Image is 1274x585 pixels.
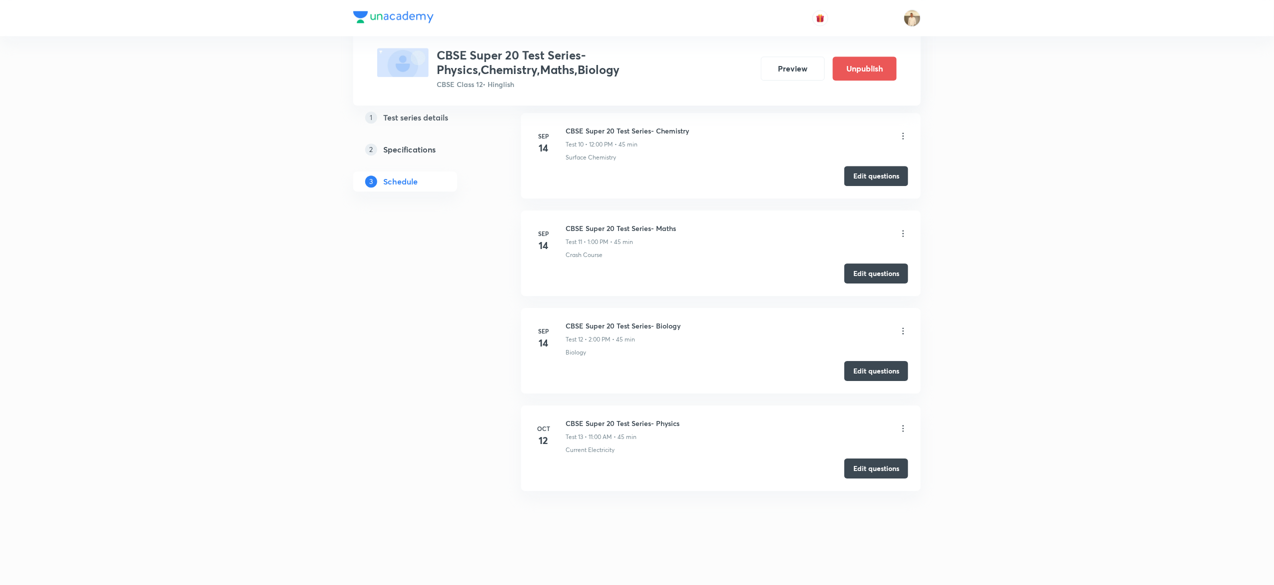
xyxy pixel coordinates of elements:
img: avatar [816,13,825,22]
p: 3 [365,175,377,187]
img: Chandrakant Deshmukh [904,9,921,26]
p: Test 10 • 12:00 PM • 45 min [566,140,637,149]
h4: 14 [534,335,554,350]
p: Surface Chemistry [566,153,616,162]
button: Unpublish [833,56,897,80]
h6: CBSE Super 20 Test Series- Biology [566,320,680,331]
button: avatar [812,10,828,26]
button: Edit questions [844,361,908,381]
h6: Sep [534,131,554,140]
h5: Test series details [383,111,448,123]
p: Test 13 • 11:00 AM • 45 min [566,432,637,441]
h6: CBSE Super 20 Test Series- Maths [566,223,676,233]
h6: CBSE Super 20 Test Series- Chemistry [566,125,689,136]
p: Crash Course [566,250,603,259]
h3: CBSE Super 20 Test Series- Physics,Chemistry,Maths,Biology [437,48,753,77]
h4: 14 [534,140,554,155]
h6: Sep [534,229,554,238]
h5: Specifications [383,143,436,155]
h4: 12 [534,433,554,448]
p: Biology [566,348,586,357]
p: CBSE Class 12 • Hinglish [437,79,753,89]
a: Company Logo [353,11,434,25]
p: Test 12 • 2:00 PM • 45 min [566,335,635,344]
button: Preview [761,56,825,80]
a: 2Specifications [353,139,489,159]
h6: Oct [534,424,554,433]
img: fallback-thumbnail.png [377,48,429,77]
p: Test 11 • 1:00 PM • 45 min [566,237,633,246]
button: Edit questions [844,166,908,186]
h5: Schedule [383,175,418,187]
h4: 14 [534,238,554,253]
p: 2 [365,143,377,155]
button: Edit questions [844,263,908,283]
h6: CBSE Super 20 Test Series- Physics [566,418,679,428]
button: Edit questions [844,458,908,478]
p: Current Electricity [566,445,615,454]
h6: Sep [534,326,554,335]
p: 1 [365,111,377,123]
img: Company Logo [353,11,434,23]
a: 1Test series details [353,107,489,127]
